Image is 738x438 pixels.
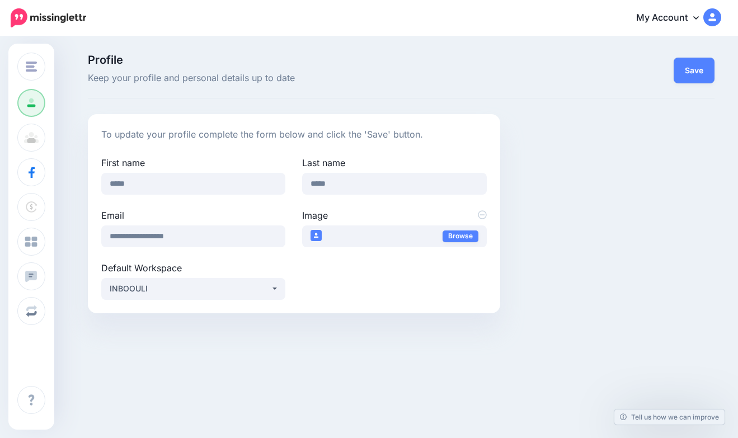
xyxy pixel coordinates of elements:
[311,230,322,241] img: user_default_image_thumb.png
[625,4,721,32] a: My Account
[674,58,715,83] button: Save
[88,54,500,65] span: Profile
[88,71,500,86] span: Keep your profile and personal details up to date
[614,409,725,425] a: Tell us how we can improve
[11,8,86,27] img: Missinglettr
[101,128,487,142] p: To update your profile complete the form below and click the 'Save' button.
[302,209,486,222] label: Image
[443,230,478,242] a: Browse
[110,282,271,295] div: INBOOULI
[26,62,37,72] img: menu.png
[101,209,285,222] label: Email
[101,278,285,300] button: INBOOULI
[302,156,486,169] label: Last name
[101,156,285,169] label: First name
[101,261,285,275] label: Default Workspace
